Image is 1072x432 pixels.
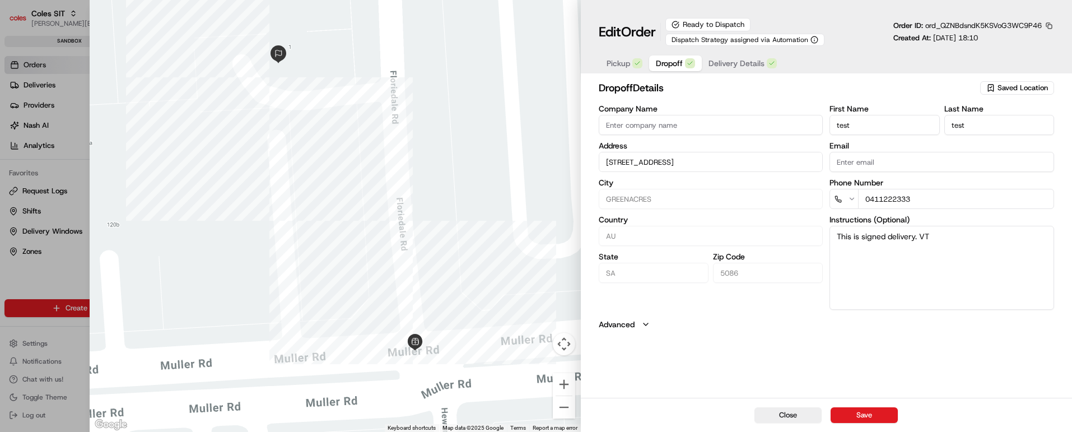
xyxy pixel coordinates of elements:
img: Nash [11,11,34,34]
span: API Documentation [106,162,180,174]
label: First Name [829,105,939,113]
input: Enter first name [829,115,939,135]
p: Welcome 👋 [11,45,204,63]
span: Dispatch Strategy assigned via Automation [672,35,808,44]
button: Advanced [599,319,1054,330]
div: 📗 [11,164,20,173]
div: We're available if you need us! [38,118,142,127]
button: Zoom in [553,373,575,396]
input: Enter country [599,226,823,246]
a: Open this area in Google Maps (opens a new window) [92,417,129,432]
label: Company Name [599,105,823,113]
div: 💻 [95,164,104,173]
button: Map camera controls [553,333,575,355]
div: Ready to Dispatch [665,18,751,31]
label: Country [599,216,823,224]
input: Enter zip code [713,263,823,283]
div: Start new chat [38,107,184,118]
button: Keyboard shortcuts [388,424,436,432]
a: 💻API Documentation [90,158,184,178]
button: Save [831,407,898,423]
input: Enter phone number [858,189,1054,209]
span: Pylon [111,190,136,198]
span: Knowledge Base [22,162,86,174]
h2: dropoff Details [599,80,978,96]
span: Pickup [607,58,630,69]
span: ord_QZNBdsndK5KSVoG3WC9P46 [925,21,1042,30]
span: Saved Location [998,83,1048,93]
input: Enter state [599,263,709,283]
label: Instructions (Optional) [829,216,1054,224]
input: Enter last name [944,115,1054,135]
label: Address [599,142,823,150]
button: Dispatch Strategy assigned via Automation [665,34,824,46]
h1: Edit [599,23,656,41]
img: Google [92,417,129,432]
p: Order ID: [893,21,1042,31]
label: State [599,253,709,261]
label: Email [829,142,1054,150]
p: Created At: [893,33,978,43]
button: Zoom out [553,396,575,419]
input: Enter email [829,152,1054,172]
img: 1736555255976-a54dd68f-1ca7-489b-9aae-adbdc363a1c4 [11,107,31,127]
span: Delivery Details [709,58,765,69]
a: Report a map error [533,425,577,431]
a: Powered byPylon [79,189,136,198]
button: Start new chat [190,110,204,124]
button: Close [754,407,822,423]
a: 📗Knowledge Base [7,158,90,178]
label: Last Name [944,105,1054,113]
label: Phone Number [829,179,1054,187]
textarea: This is signed delivery. VT [829,226,1054,310]
label: Zip Code [713,253,823,261]
input: Enter city [599,189,823,209]
input: 1 Floriedale Rd, GREENACRES, SA 5086, AU [599,152,823,172]
input: Clear [29,72,185,84]
span: Dropoff [656,58,683,69]
label: Advanced [599,319,635,330]
a: Terms [510,425,526,431]
span: [DATE] 18:10 [933,33,978,43]
span: Map data ©2025 Google [442,425,504,431]
input: Enter company name [599,115,823,135]
button: Saved Location [980,80,1054,96]
span: Order [621,23,656,41]
label: City [599,179,823,187]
